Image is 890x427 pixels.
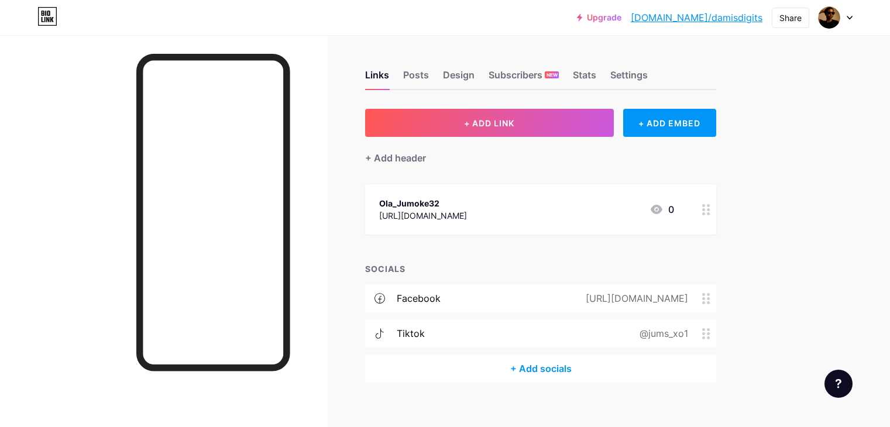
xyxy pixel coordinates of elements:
button: + ADD LINK [365,109,614,137]
div: [URL][DOMAIN_NAME] [567,291,702,305]
span: + ADD LINK [464,118,514,128]
div: + Add socials [365,354,716,383]
div: + Add header [365,151,426,165]
div: Ola_Jumoke32 [379,197,467,209]
a: [DOMAIN_NAME]/damisdigits [631,11,762,25]
div: SOCIALS [365,263,716,275]
div: Share [779,12,802,24]
div: [URL][DOMAIN_NAME] [379,209,467,222]
span: NEW [547,71,558,78]
img: damisdigits [818,6,840,29]
div: @jums_xo1 [621,326,702,340]
div: Design [443,68,475,89]
div: Subscribers [489,68,559,89]
div: 0 [650,202,674,216]
div: Stats [573,68,596,89]
div: tiktok [397,326,425,340]
div: Settings [610,68,648,89]
div: facebook [397,291,441,305]
div: Links [365,68,389,89]
a: Upgrade [577,13,621,22]
div: + ADD EMBED [623,109,716,137]
div: Posts [403,68,429,89]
